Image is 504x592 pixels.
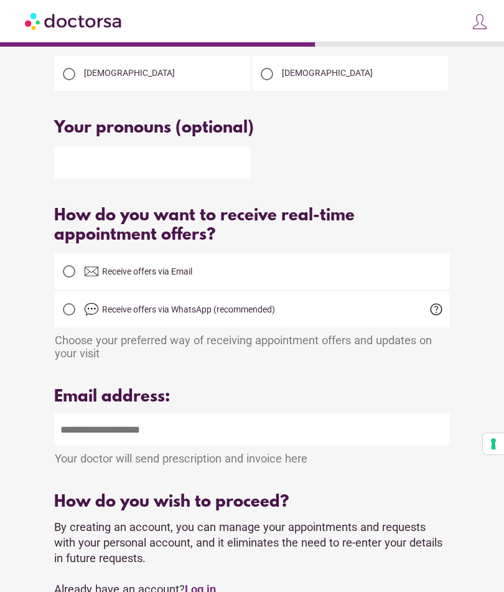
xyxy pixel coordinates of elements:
[54,119,449,138] div: Your pronouns (optional)
[102,266,192,276] span: Receive offers via Email
[483,433,504,454] button: Your consent preferences for tracking technologies
[282,68,373,78] span: [DEMOGRAPHIC_DATA]
[54,207,449,245] div: How do you want to receive real-time appointment offers?
[471,13,488,31] img: icons8-customer-100.png
[54,493,449,512] div: How do you wish to proceed?
[54,327,449,360] div: Choose your preferred way of receiving appointment offers and updates on your visit
[84,68,175,78] span: [DEMOGRAPHIC_DATA]
[102,304,275,314] span: Receive offers via WhatsApp (recommended)
[429,302,444,317] span: help
[84,264,99,279] img: email
[54,388,449,407] div: Email address:
[25,7,123,35] img: Doctorsa.com
[54,446,449,465] div: Your doctor will send prescription and invoice here
[84,302,99,317] img: chat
